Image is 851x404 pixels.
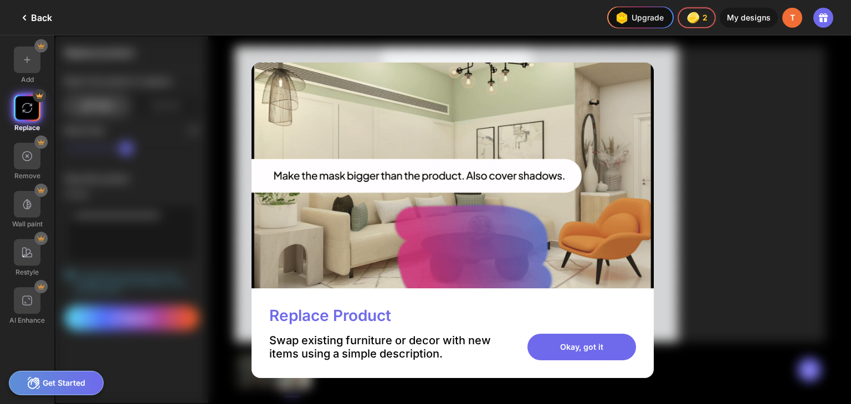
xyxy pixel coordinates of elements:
div: Get Started [9,371,104,395]
div: Replace Product [269,306,391,325]
span: 2 [703,13,709,22]
img: Editor-gif-fullscreen-replace.gif [252,63,653,288]
img: upgrade-nav-btn-icon.gif [613,9,630,27]
div: Okay, got it [527,334,636,360]
div: T [782,8,802,28]
div: Upgrade [613,9,664,27]
div: Restyle [16,268,39,276]
div: Swap existing furniture or decor with new items using a simple description. [269,334,491,360]
div: Add [21,75,34,84]
div: Replace [14,123,40,132]
div: Remove [14,172,40,180]
div: Wall paint [12,220,43,228]
div: Back [18,11,52,24]
div: AI Enhance [9,316,45,324]
div: My designs [720,8,778,28]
